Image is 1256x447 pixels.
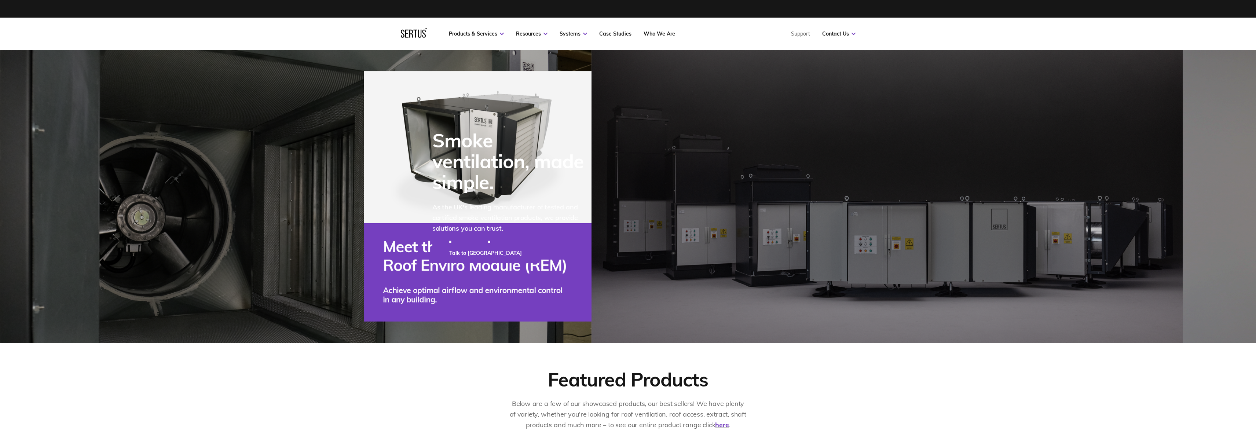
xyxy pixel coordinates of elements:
img: header-images_artboard-2.png [592,50,1183,343]
a: Systems [560,30,587,37]
a: Products & Services [449,30,504,37]
a: Contact Us [822,30,856,37]
a: Case Studies [599,30,631,37]
a: Resources [516,30,548,37]
a: Support [791,30,810,37]
a: Talk to [GEOGRAPHIC_DATA] [432,243,539,263]
div: Smoke ventilation, made simple. [432,130,594,193]
a: Who We Are [644,30,675,37]
div: Featured Products [548,367,708,391]
p: Below are a few of our showcased products, our best sellers! We have plenty of variety, whether y... [509,399,747,430]
p: As the UK's leading manufacturer of tested and certified smoke ventilation products, we provide s... [432,202,594,234]
a: here [715,421,729,429]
